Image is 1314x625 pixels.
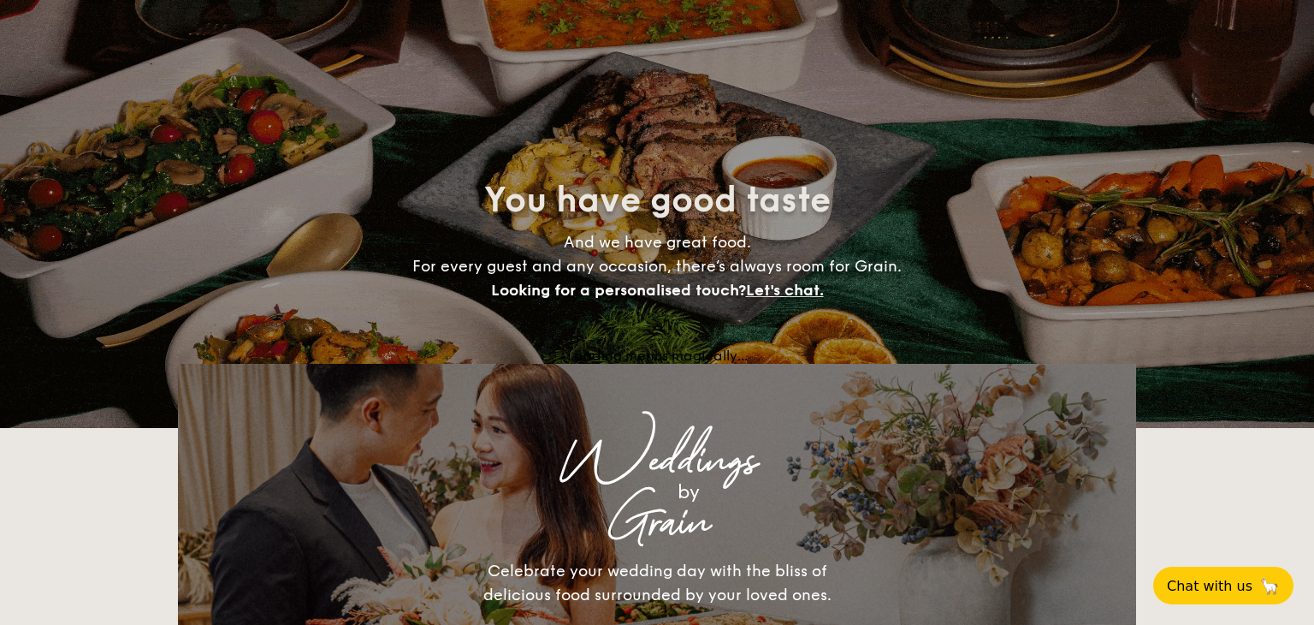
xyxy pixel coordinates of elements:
[1167,578,1252,594] span: Chat with us
[1259,576,1280,596] span: 🦙
[392,477,985,508] div: by
[178,348,1136,364] div: Loading menus magically...
[746,281,824,300] span: Let's chat.
[1153,567,1293,604] button: Chat with us🦙
[465,559,849,607] div: Celebrate your wedding day with the bliss of delicious food surrounded by your loved ones.
[328,508,985,539] div: Grain
[328,446,985,477] div: Weddings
